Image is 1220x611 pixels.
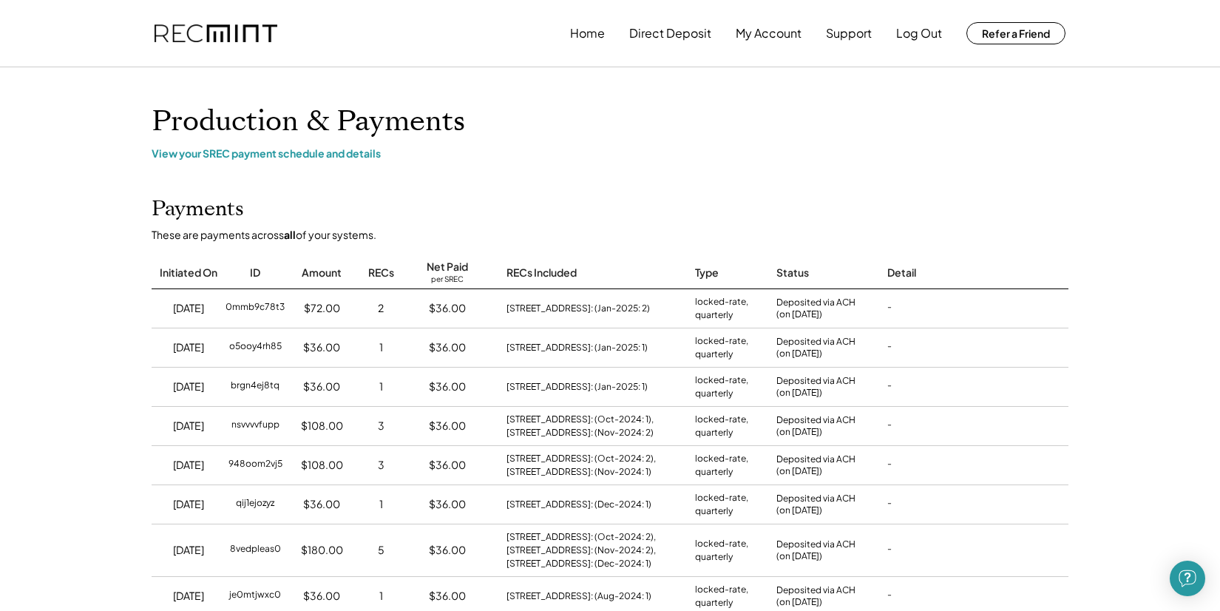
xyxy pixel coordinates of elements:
div: ID [250,266,260,280]
div: $36.00 [303,340,340,355]
div: $108.00 [301,458,343,473]
strong: all [284,228,296,241]
div: locked-rate, quarterly [695,491,762,518]
div: $36.00 [303,379,340,394]
div: nsvvvvfupp [231,419,279,433]
div: $36.00 [429,379,466,394]
div: Net Paid [427,260,468,274]
div: locked-rate, quarterly [695,334,762,361]
div: 1 [379,340,383,355]
div: $36.00 [303,589,340,604]
div: je0mtjwxc0 [229,589,281,604]
div: 5 [378,543,384,558]
div: [DATE] [173,589,204,604]
button: Direct Deposit [629,18,711,48]
div: - [887,379,892,394]
div: $36.00 [429,497,466,512]
div: Deposited via ACH (on [DATE]) [776,297,855,322]
div: 2 [378,301,384,316]
div: [STREET_ADDRESS]: (Jan-2025: 1) [506,341,648,354]
div: Deposited via ACH (on [DATE]) [776,375,855,400]
div: locked-rate, quarterly [695,583,762,610]
button: Home [570,18,605,48]
div: Deposited via ACH (on [DATE]) [776,453,855,479]
div: $180.00 [301,543,343,558]
div: $36.00 [429,419,466,433]
div: Open Intercom Messenger [1170,561,1205,596]
div: [DATE] [173,543,204,558]
div: - [887,497,892,512]
div: Detail [887,266,916,280]
div: Deposited via ACH (on [DATE]) [776,493,855,518]
div: - [887,458,892,473]
img: recmint-logotype%403x.png [155,24,277,43]
div: [STREET_ADDRESS]: (Oct-2024: 2), [STREET_ADDRESS]: (Nov-2024: 2), [STREET_ADDRESS]: (Dec-2024: 1) [506,530,680,570]
div: - [887,301,892,316]
div: $108.00 [301,419,343,433]
div: locked-rate, quarterly [695,295,762,322]
div: These are payments across of your systems. [137,228,391,243]
div: Deposited via ACH (on [DATE]) [776,584,855,610]
div: - [887,419,892,433]
div: - [887,543,892,558]
button: Log Out [896,18,942,48]
div: 3 [378,419,384,433]
div: locked-rate, quarterly [695,452,762,479]
div: Initiated On [160,266,217,280]
div: [DATE] [173,379,204,394]
div: RECs [368,266,394,280]
div: [STREET_ADDRESS]: (Dec-2024: 1) [506,498,651,511]
div: [DATE] [173,497,204,512]
h1: Production & Payments [152,104,1068,139]
div: [DATE] [173,340,204,355]
div: 8vedpleas0 [230,543,281,558]
div: [STREET_ADDRESS]: (Jan-2025: 1) [506,380,648,394]
div: [STREET_ADDRESS]: (Jan-2025: 2) [506,302,650,315]
div: $36.00 [429,458,466,473]
button: My Account [736,18,802,48]
div: $36.00 [303,497,340,512]
div: 948oom2vj5 [228,458,282,473]
div: $36.00 [429,543,466,558]
div: Deposited via ACH (on [DATE]) [776,539,855,564]
div: $36.00 [429,301,466,316]
div: Deposited via ACH (on [DATE]) [776,414,855,439]
div: [DATE] [173,458,204,473]
div: 1 [379,589,383,604]
div: $72.00 [304,301,340,316]
div: Type [695,266,719,280]
div: locked-rate, quarterly [695,374,762,400]
div: brgn4ej8tq [231,379,279,394]
button: Refer a Friend [966,22,1065,44]
button: Support [826,18,872,48]
div: 1 [379,379,383,394]
div: Status [776,266,809,280]
div: [STREET_ADDRESS]: (Oct-2024: 2), [STREET_ADDRESS]: (Nov-2024: 1) [506,452,680,479]
div: [STREET_ADDRESS]: (Oct-2024: 1), [STREET_ADDRESS]: (Nov-2024: 2) [506,413,680,439]
div: - [887,340,892,355]
div: per SREC [431,274,464,286]
div: [DATE] [173,301,204,316]
div: qij1ejozyz [236,497,274,512]
div: 1 [379,497,383,512]
div: $36.00 [429,340,466,355]
div: [DATE] [173,419,204,433]
div: - [887,589,892,604]
div: 3 [378,458,384,473]
div: o5ooy4rh85 [229,340,282,355]
div: locked-rate, quarterly [695,413,762,439]
div: Deposited via ACH (on [DATE]) [776,336,855,361]
div: [STREET_ADDRESS]: (Aug-2024: 1) [506,590,651,603]
h2: Payments [152,197,244,222]
div: locked-rate, quarterly [695,537,762,564]
div: RECs Included [506,266,577,280]
div: Amount [302,266,342,280]
div: 0mmb9c78t3 [226,301,285,316]
div: $36.00 [429,589,466,604]
div: View your SREC payment schedule and details [152,146,1068,160]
